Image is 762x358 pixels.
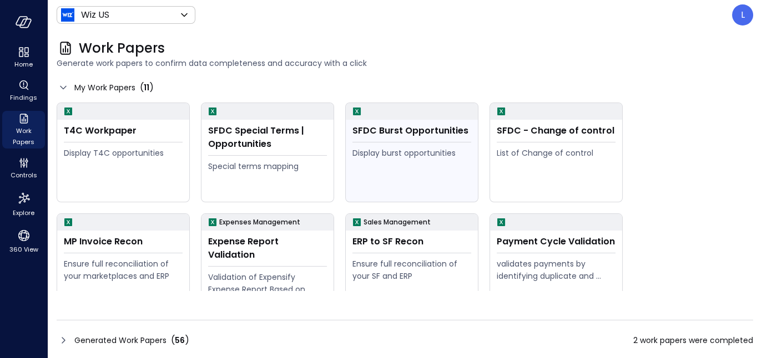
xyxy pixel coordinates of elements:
[2,111,45,149] div: Work Papers
[497,258,615,282] div: validates payments by identifying duplicate and erroneous entries.
[497,124,615,137] div: SFDC - Change of control
[352,235,471,248] div: ERP to SF Recon
[11,170,37,181] span: Controls
[61,8,74,22] img: Icon
[219,217,300,228] p: Expenses Management
[741,8,745,22] p: L
[352,147,471,159] div: Display burst opportunities
[2,188,45,219] div: Explore
[208,235,327,262] div: Expense Report Validation
[497,235,615,248] div: Payment Cycle Validation
[2,226,45,256] div: 360 View
[13,207,34,218] span: Explore
[64,258,183,282] div: Ensure full reconciliation of your marketplaces and ERP
[2,44,45,71] div: Home
[7,125,41,147] span: Work Papers
[497,147,615,159] div: List of Change of control
[352,258,471,282] div: Ensure full reconciliation of your SF and ERP
[364,217,431,228] p: Sales Management
[208,160,327,172] div: Special terms mapping
[74,334,166,346] span: Generated Work Papers
[14,59,33,70] span: Home
[208,124,327,151] div: SFDC Special Terms | Opportunities
[57,57,753,69] span: Generate work papers to confirm data completeness and accuracy with a click
[9,244,38,255] span: 360 View
[64,235,183,248] div: MP Invoice Recon
[10,92,37,103] span: Findings
[64,124,183,137] div: T4C Workpaper
[81,8,109,22] p: Wiz US
[140,81,154,94] div: ( )
[175,335,185,346] span: 56
[2,78,45,104] div: Findings
[732,4,753,25] div: Leah Collins
[144,82,149,93] span: 11
[208,271,327,295] div: Validation of Expensify Expense Report Based on policy
[64,147,183,159] div: Display T4C opportunities
[74,81,135,94] span: My Work Papers
[79,39,165,57] span: Work Papers
[352,124,471,137] div: SFDC Burst Opportunities
[633,334,753,346] span: 2 work papers were completed
[2,155,45,182] div: Controls
[171,334,189,347] div: ( )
